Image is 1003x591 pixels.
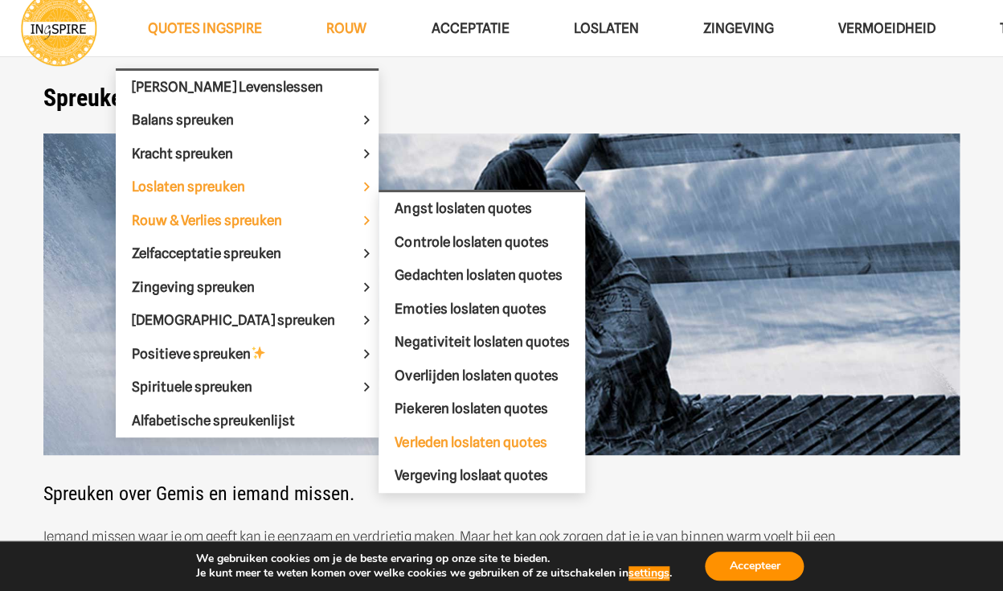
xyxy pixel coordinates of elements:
[116,71,379,105] a: [PERSON_NAME] Levenslessen
[354,338,379,371] span: Positieve spreuken ✨ Menu
[837,20,935,36] span: VERMOEIDHEID
[395,301,546,317] span: Emoties loslaten quotes
[379,293,585,326] a: Emoties loslaten quotes
[354,304,379,337] span: Mooiste spreuken Menu
[379,359,585,393] a: Overlijden loslaten quotes
[116,170,379,204] a: Loslaten spreukenLoslaten spreuken Menu
[379,259,585,293] a: Gedachten loslaten quotes
[132,146,260,162] span: Kracht spreuken
[132,279,282,295] span: Zingeving spreuken
[395,467,547,483] span: Vergeving loslaat quotes
[541,8,670,49] a: LoslatenLoslaten Menu
[354,104,379,137] span: Balans spreuken Menu
[670,8,805,49] a: ZingevingZingeving Menu
[116,371,379,404] a: Spirituele spreukenSpirituele spreuken Menu
[395,367,558,384] span: Overlijden loslaten quotes
[399,8,541,49] a: AcceptatieAcceptatie Menu
[354,271,379,304] span: Zingeving spreuken Menu
[354,137,379,170] span: Kracht spreuken Menu
[379,326,585,359] a: Negativiteit loslaten quotes
[628,566,669,581] button: settings
[395,267,562,283] span: Gedachten loslaten quotes
[132,212,309,228] span: Rouw & Verlies spreuken
[132,312,362,328] span: [DEMOGRAPHIC_DATA] spreuken
[116,304,379,338] a: [DEMOGRAPHIC_DATA] spreukenMooiste spreuken Menu
[148,20,262,36] span: QUOTES INGSPIRE
[354,237,379,270] span: Zelfacceptatie spreuken Menu
[805,8,967,49] a: VERMOEIDHEIDVERMOEIDHEID Menu
[702,20,773,36] span: Zingeving
[132,412,295,429] span: Alfabetische spreukenlijst
[252,346,265,359] img: ✨
[379,226,585,260] a: Controle loslaten quotes
[326,20,366,36] span: ROUW
[116,404,379,438] a: Alfabetische spreukenlijst
[116,104,379,137] a: Balans spreukenBalans spreuken Menu
[116,271,379,305] a: Zingeving spreukenZingeving spreuken Menu
[395,234,548,250] span: Controle loslaten quotes
[132,245,309,261] span: Zelfacceptatie spreuken
[354,204,379,237] span: Rouw & Verlies spreuken Menu
[573,20,638,36] span: Loslaten
[196,552,672,566] p: We gebruiken cookies om je de beste ervaring op onze site te bieden.
[379,192,585,226] a: Angst loslaten quotes
[132,112,261,128] span: Balans spreuken
[354,371,379,404] span: Spirituele spreuken Menu
[196,566,672,581] p: Je kunt meer te weten komen over welke cookies we gebruiken of ze uitschakelen in .
[132,346,293,362] span: Positieve spreuken
[431,20,509,36] span: Acceptatie
[132,79,323,95] span: [PERSON_NAME] Levenslessen
[294,8,399,49] a: ROUWROUW Menu
[379,426,585,460] a: Verleden loslaten quotes
[379,459,585,493] a: Vergeving loslaat quotes
[116,338,379,371] a: Positieve spreuken✨Positieve spreuken ✨ Menu
[379,392,585,426] a: Piekeren loslaten quotes
[132,179,272,195] span: Loslaten spreuken
[132,379,280,395] span: Spirituele spreuken
[116,204,379,238] a: Rouw & Verlies spreukenRouw & Verlies spreuken Menu
[395,434,547,450] span: Verleden loslaten quotes
[705,552,804,581] button: Accepteer
[116,237,379,271] a: Zelfacceptatie spreukenZelfacceptatie spreuken Menu
[395,200,531,216] span: Angst loslaten quotes
[354,170,379,203] span: Loslaten spreuken Menu
[116,8,294,49] a: QUOTES INGSPIREQUOTES INGSPIRE Menu
[395,400,547,417] span: Piekeren loslaten quotes
[43,84,960,113] h1: Spreuken over gemis
[43,133,960,456] img: Mooie spreuken over gemis vind je op ingspire.nl
[116,137,379,171] a: Kracht spreukenKracht spreuken Menu
[395,334,569,350] span: Negativiteit loslaten quotes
